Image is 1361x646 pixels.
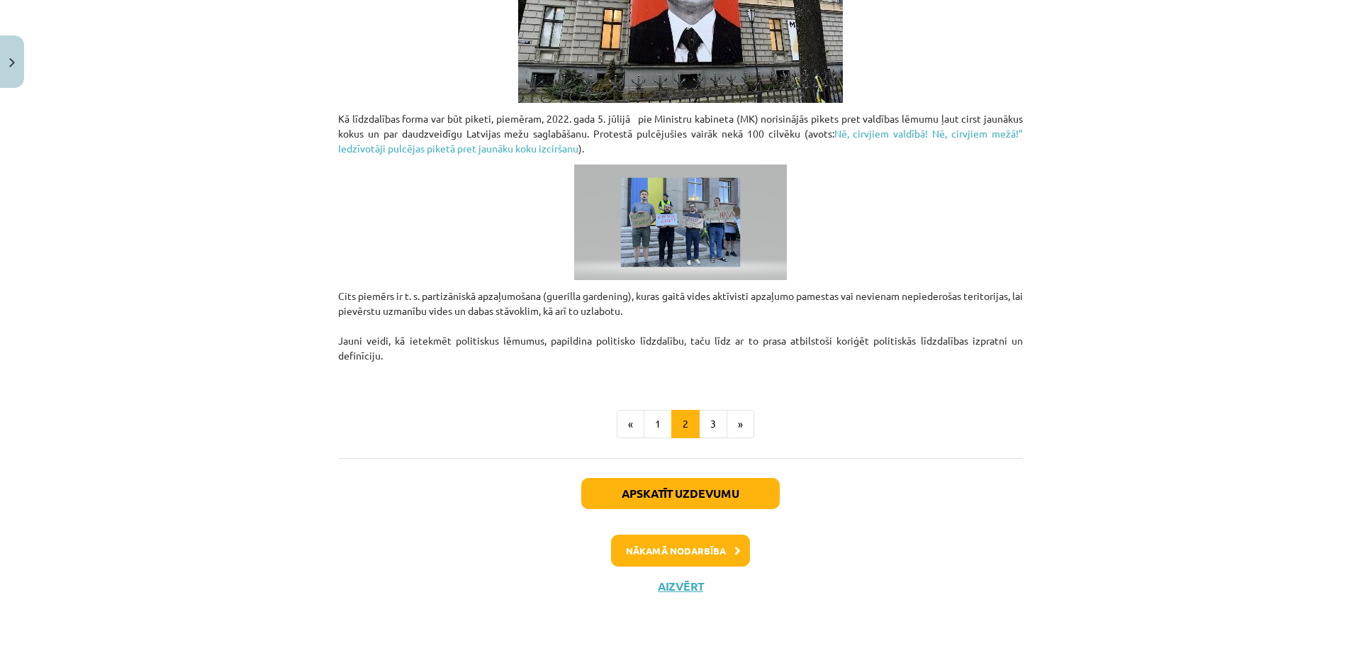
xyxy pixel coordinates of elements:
[671,410,700,438] button: 2
[338,289,1023,378] p: Cits piemērs ir t. s. partizāniskā apzaļumošana (guerilla gardening), kuras gaitā vides aktīvisti...
[654,579,707,594] button: Aizvērt
[617,410,644,438] button: «
[611,535,750,567] button: Nākamā nodarbība
[574,165,787,280] img: C:\Users\anita.jozus\Desktop\ekrānuzņēmums.png
[9,58,15,67] img: icon-close-lesson-0947bae3869378f0d4975bcd49f059093ad1ed9edebbc8119c70593378902aed.svg
[338,410,1023,438] nav: Page navigation example
[338,111,1023,156] p: Kā līdzdalības forma var būt piketi, piemēram, 2022. gada 5. jūlijā pie Ministru kabineta (MK) no...
[699,410,727,438] button: 3
[644,410,672,438] button: 1
[727,410,754,438] button: »
[581,478,780,509] button: Apskatīt uzdevumu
